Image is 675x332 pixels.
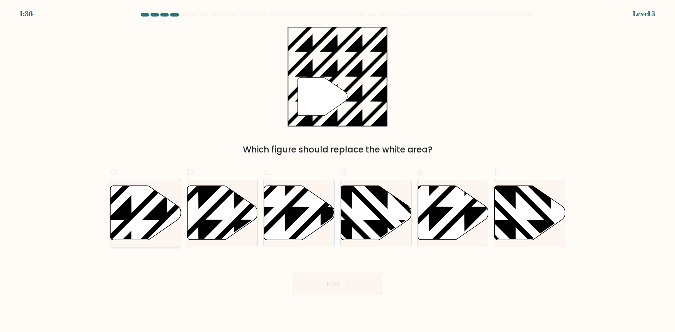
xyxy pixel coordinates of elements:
[114,143,561,156] div: Which figure should replace the white area?
[292,273,383,295] button: Next
[633,8,655,19] div: Level 5
[298,78,347,116] g: "
[187,165,195,178] span: b.
[263,165,271,178] span: c.
[417,165,425,178] span: e.
[494,165,499,178] span: f.
[110,165,118,178] span: a.
[20,8,33,19] div: 1:36
[340,165,349,178] span: d.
